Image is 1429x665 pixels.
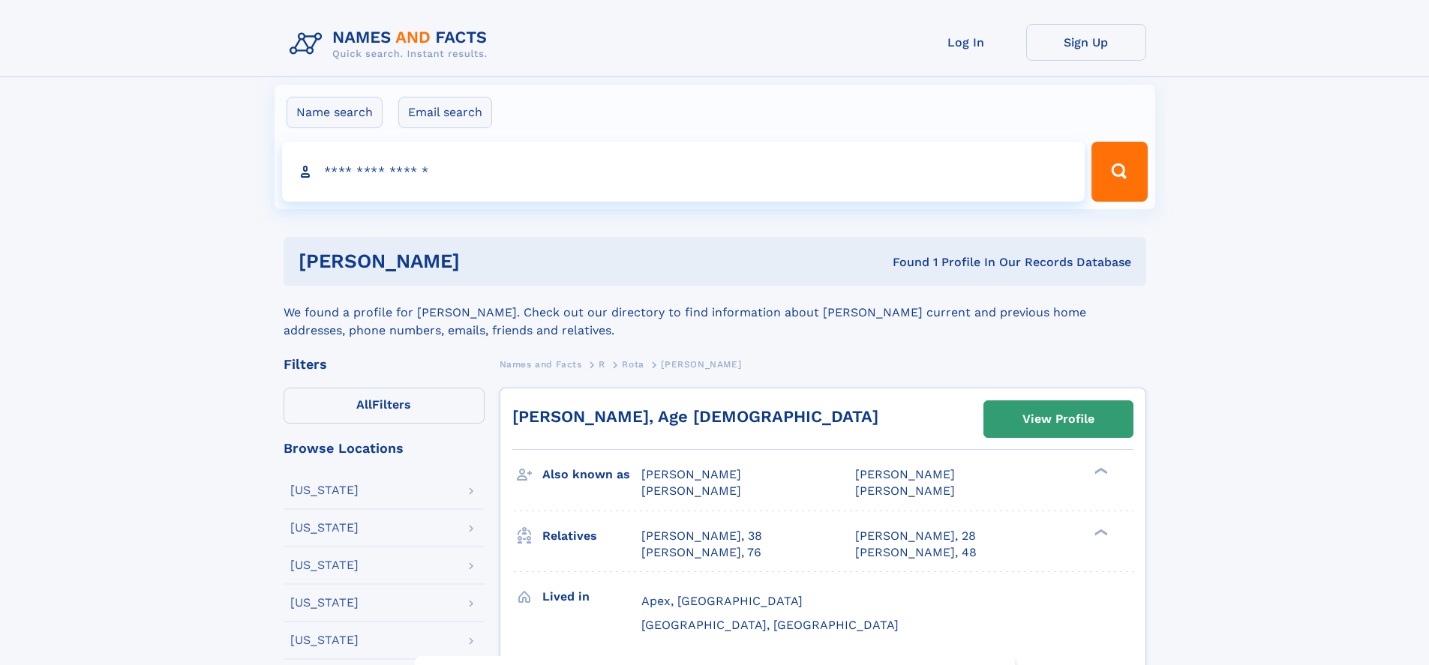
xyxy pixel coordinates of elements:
[512,407,878,426] a: [PERSON_NAME], Age [DEMOGRAPHIC_DATA]
[1091,466,1109,476] div: ❯
[284,388,485,424] label: Filters
[500,355,582,373] a: Names and Facts
[641,618,899,632] span: [GEOGRAPHIC_DATA], [GEOGRAPHIC_DATA]
[284,286,1146,340] div: We found a profile for [PERSON_NAME]. Check out our directory to find information about [PERSON_N...
[984,401,1133,437] a: View Profile
[855,528,976,544] a: [PERSON_NAME], 28
[855,484,955,498] span: [PERSON_NAME]
[641,594,803,608] span: Apex, [GEOGRAPHIC_DATA]
[398,97,492,128] label: Email search
[290,634,359,646] div: [US_STATE]
[855,544,977,561] a: [PERSON_NAME], 48
[641,528,762,544] a: [PERSON_NAME], 38
[1091,142,1147,202] button: Search Button
[282,142,1085,202] input: search input
[284,442,485,455] div: Browse Locations
[641,544,761,561] a: [PERSON_NAME], 76
[284,358,485,371] div: Filters
[906,24,1026,61] a: Log In
[542,584,641,610] h3: Lived in
[661,359,741,370] span: [PERSON_NAME]
[641,467,741,481] span: [PERSON_NAME]
[1026,24,1146,61] a: Sign Up
[290,522,359,534] div: [US_STATE]
[299,252,677,271] h1: [PERSON_NAME]
[290,484,359,496] div: [US_STATE]
[622,359,644,370] span: Rota
[542,462,641,487] h3: Also known as
[287,97,383,128] label: Name search
[676,254,1131,271] div: Found 1 Profile In Our Records Database
[542,523,641,549] h3: Relatives
[290,597,359,609] div: [US_STATE]
[1091,527,1109,537] div: ❯
[599,359,605,370] span: R
[641,484,741,498] span: [PERSON_NAME]
[290,559,359,571] div: [US_STATE]
[284,24,500,64] img: Logo Names and Facts
[855,467,955,481] span: [PERSON_NAME]
[356,397,372,412] span: All
[622,355,644,373] a: Rota
[1022,402,1094,436] div: View Profile
[599,355,605,373] a: R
